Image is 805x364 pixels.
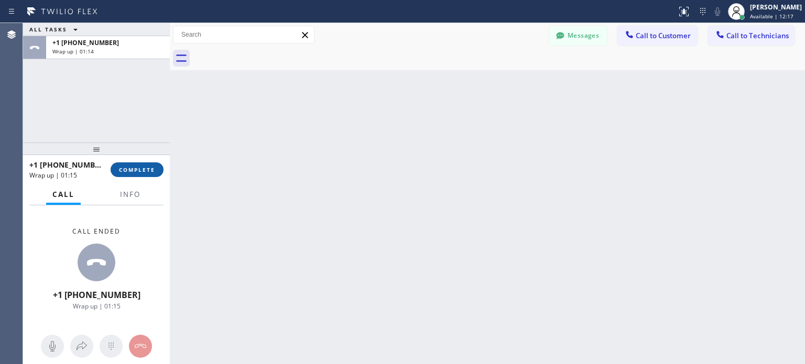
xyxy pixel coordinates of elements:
[120,190,140,199] span: Info
[100,335,123,358] button: Open dialpad
[46,184,81,205] button: Call
[750,3,802,12] div: [PERSON_NAME]
[52,190,74,199] span: Call
[52,48,94,55] span: Wrap up | 01:14
[29,26,67,33] span: ALL TASKS
[52,38,119,47] span: +1 [PHONE_NUMBER]
[617,26,698,46] button: Call to Customer
[129,335,152,358] button: Hang up
[29,160,106,170] span: +1 [PHONE_NUMBER]
[29,171,77,180] span: Wrap up | 01:15
[636,31,691,40] span: Call to Customer
[726,31,789,40] span: Call to Technicians
[114,184,147,205] button: Info
[710,4,725,19] button: Mute
[23,23,88,36] button: ALL TASKS
[73,302,121,311] span: Wrap up | 01:15
[708,26,795,46] button: Call to Technicians
[70,335,93,358] button: Open directory
[111,162,164,177] button: COMPLETE
[72,227,121,236] span: Call ended
[173,26,314,43] input: Search
[119,166,155,173] span: COMPLETE
[549,26,607,46] button: Messages
[53,289,140,301] span: +1 [PHONE_NUMBER]
[41,335,64,358] button: Mute
[750,13,793,20] span: Available | 12:17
